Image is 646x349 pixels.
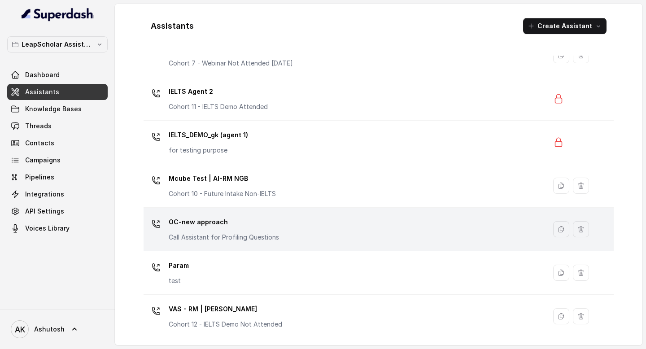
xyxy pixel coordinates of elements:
p: Cohort 10 - Future Intake Non-IELTS [169,189,276,198]
span: Contacts [25,139,54,148]
p: Cohort 12 - IELTS Demo Not Attended [169,320,282,329]
p: VAS - RM | [PERSON_NAME] [169,302,282,316]
span: Campaigns [25,156,61,165]
img: light.svg [22,7,94,22]
p: IELTS Agent 2 [169,84,268,99]
p: Param [169,258,189,273]
span: Threads [25,122,52,131]
span: Integrations [25,190,64,199]
a: Voices Library [7,220,108,236]
p: Cohort 11 - IELTS Demo Attended [169,102,268,111]
h1: Assistants [151,19,194,33]
p: LeapScholar Assistant [22,39,93,50]
a: Knowledge Bases [7,101,108,117]
button: Create Assistant [523,18,607,34]
a: Contacts [7,135,108,151]
a: Campaigns [7,152,108,168]
a: Dashboard [7,67,108,83]
a: Integrations [7,186,108,202]
a: Pipelines [7,169,108,185]
button: LeapScholar Assistant [7,36,108,52]
a: Threads [7,118,108,134]
p: Cohort 7 - Webinar Not Attended [DATE] [169,59,293,68]
a: Ashutosh [7,317,108,342]
p: for testing purpose [169,146,248,155]
p: OC-new approach [169,215,279,229]
a: API Settings [7,203,108,219]
a: Assistants [7,84,108,100]
p: IELTS_DEMO_gk (agent 1) [169,128,248,142]
span: Dashboard [25,70,60,79]
span: API Settings [25,207,64,216]
text: AK [15,325,25,334]
span: Knowledge Bases [25,105,82,113]
span: Voices Library [25,224,70,233]
span: Ashutosh [34,325,65,334]
p: Mcube Test | AI-RM NGB [169,171,276,186]
p: test [169,276,189,285]
p: Call Assistant for Profiling Questions [169,233,279,242]
span: Pipelines [25,173,54,182]
span: Assistants [25,87,59,96]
